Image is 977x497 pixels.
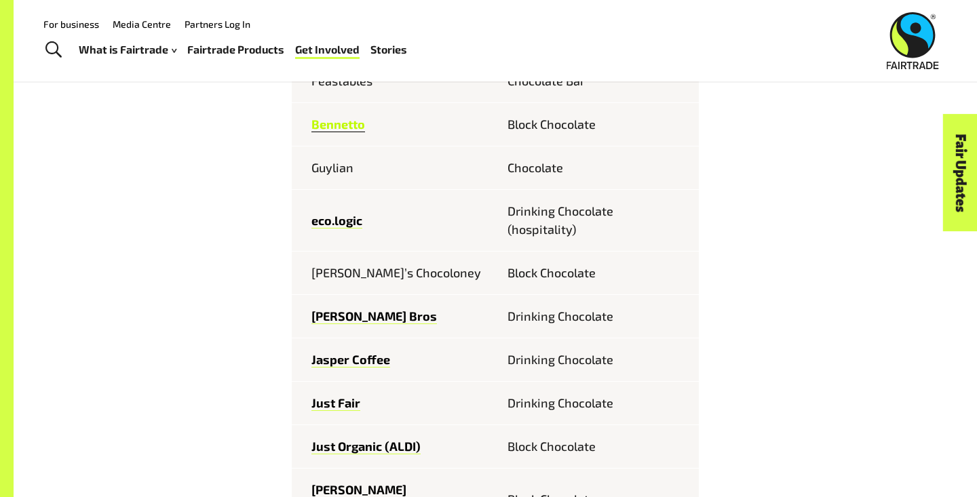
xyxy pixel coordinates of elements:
[79,40,176,60] a: What is Fairtrade
[113,18,171,30] a: Media Centre
[185,18,250,30] a: Partners Log In
[311,309,437,324] a: [PERSON_NAME] Bros
[495,146,699,190] td: Chocolate
[495,190,699,252] td: Drinking Chocolate (hospitality)
[495,252,699,295] td: Block Chocolate
[295,40,360,60] a: Get Involved
[311,395,360,411] a: Just Fair
[495,103,699,146] td: Block Chocolate
[311,213,362,228] a: eco.logic
[887,12,939,69] img: Fairtrade Australia New Zealand logo
[495,382,699,425] td: Drinking Chocolate
[495,295,699,338] td: Drinking Chocolate
[292,146,495,190] td: Guylian
[311,439,421,454] a: Just Organic (ALDI)
[495,338,699,382] td: Drinking Chocolate
[37,33,70,67] a: Toggle Search
[370,40,407,60] a: Stories
[495,425,699,469] td: Block Chocolate
[43,18,99,30] a: For business
[311,117,365,132] a: Bennetto
[292,252,495,295] td: [PERSON_NAME]’s Chocoloney
[311,352,390,367] a: Jasper Coffee
[187,40,284,60] a: Fairtrade Products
